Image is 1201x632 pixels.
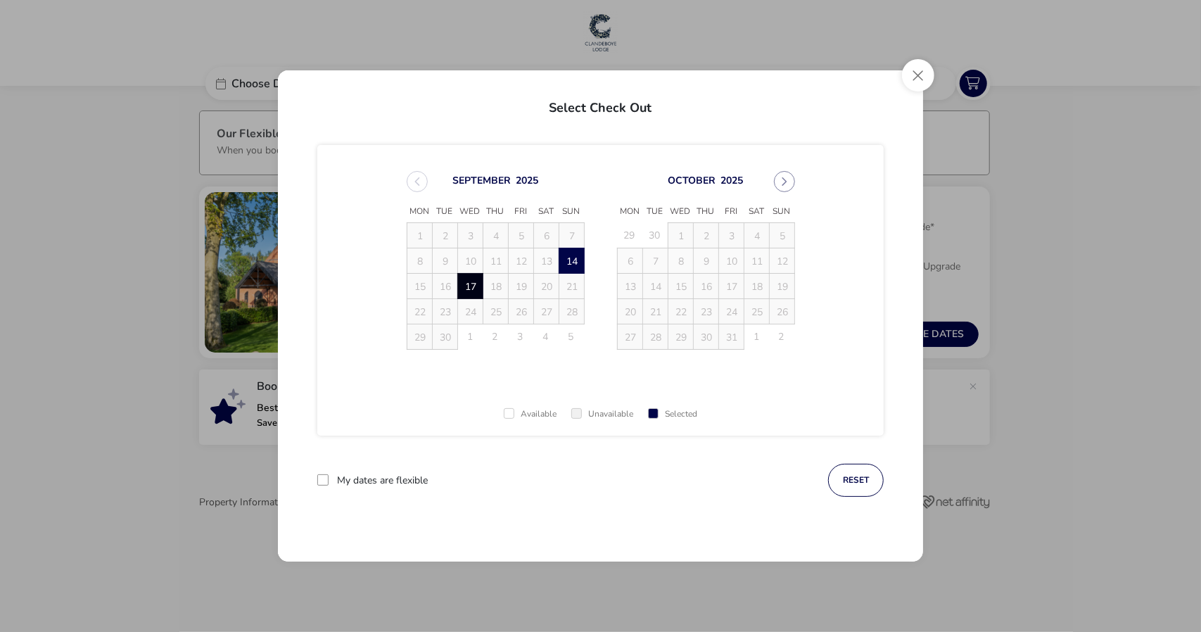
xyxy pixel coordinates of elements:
[571,410,634,419] div: Unavailable
[457,324,483,350] td: 1
[508,248,533,274] td: 12
[407,201,432,222] span: Mon
[483,201,508,222] span: Thu
[617,299,642,324] td: 20
[432,201,457,222] span: Tue
[508,299,533,324] td: 26
[744,201,769,222] span: Sat
[337,476,428,486] label: My dates are flexible
[289,84,912,125] h2: Select Check Out
[668,201,693,222] span: Wed
[718,248,744,274] td: 10
[394,154,808,367] div: Choose Date
[693,299,718,324] td: 23
[407,223,432,248] td: 1
[668,248,693,274] td: 8
[457,223,483,248] td: 3
[504,410,557,419] div: Available
[559,248,584,274] td: 14
[432,324,457,350] td: 30
[533,274,559,299] td: 20
[744,324,769,350] td: 1
[617,201,642,222] span: Mon
[744,299,769,324] td: 25
[559,201,584,222] span: Sun
[648,410,698,419] div: Selected
[902,59,934,91] button: Close
[533,248,559,274] td: 13
[744,274,769,299] td: 18
[769,201,794,222] span: Sun
[668,274,693,299] td: 15
[617,248,642,274] td: 6
[483,324,508,350] td: 2
[668,299,693,324] td: 22
[508,223,533,248] td: 5
[483,223,508,248] td: 4
[459,274,483,299] span: 17
[693,201,718,222] span: Thu
[617,223,642,248] td: 29
[516,175,538,188] button: Choose Year
[693,223,718,248] td: 2
[642,324,668,350] td: 28
[407,324,432,350] td: 29
[721,175,744,188] button: Choose Year
[407,248,432,274] td: 8
[483,299,508,324] td: 25
[693,324,718,350] td: 30
[559,324,584,350] td: 5
[508,201,533,222] span: Fri
[642,299,668,324] td: 21
[668,324,693,350] td: 29
[642,201,668,222] span: Tue
[769,299,794,324] td: 26
[533,299,559,324] td: 27
[457,201,483,222] span: Wed
[617,324,642,350] td: 27
[668,223,693,248] td: 1
[457,248,483,274] td: 10
[744,223,769,248] td: 4
[774,171,795,192] button: Next Month
[432,299,457,324] td: 23
[693,274,718,299] td: 16
[718,299,744,324] td: 24
[483,248,508,274] td: 11
[693,248,718,274] td: 9
[407,299,432,324] td: 22
[769,223,794,248] td: 5
[533,201,559,222] span: Sat
[828,464,884,497] button: reset
[432,248,457,274] td: 9
[718,201,744,222] span: Fri
[642,223,668,248] td: 30
[769,274,794,299] td: 19
[407,274,432,299] td: 15
[432,223,457,248] td: 2
[559,299,584,324] td: 28
[559,223,584,248] td: 7
[559,274,584,299] td: 21
[642,274,668,299] td: 14
[533,223,559,248] td: 6
[668,175,716,188] button: Choose Month
[642,248,668,274] td: 7
[457,299,483,324] td: 24
[718,324,744,350] td: 31
[452,175,511,188] button: Choose Month
[432,274,457,299] td: 16
[769,248,794,274] td: 12
[560,249,585,274] span: 14
[483,274,508,299] td: 18
[718,223,744,248] td: 3
[457,274,483,299] td: 17
[533,324,559,350] td: 4
[718,274,744,299] td: 17
[617,274,642,299] td: 13
[744,248,769,274] td: 11
[508,274,533,299] td: 19
[769,324,794,350] td: 2
[508,324,533,350] td: 3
